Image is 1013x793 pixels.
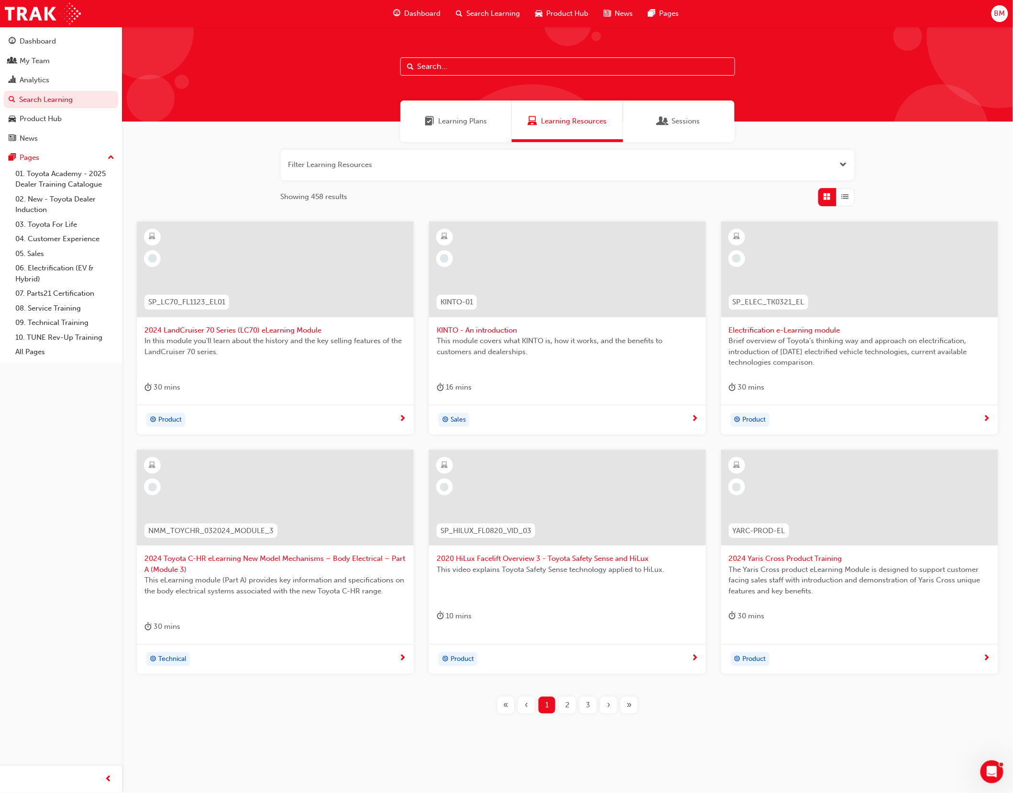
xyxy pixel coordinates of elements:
span: In this module you'll learn about the history and the key selling features of the LandCruiser 70 ... [144,335,406,357]
span: 2024 Toyota C-HR eLearning New Model Mechanisms – Body Electrical – Part A (Module 3) [144,553,406,575]
span: Learning Plans [425,116,434,127]
span: pages-icon [649,8,656,20]
span: SP_ELEC_TK0321_EL [733,297,804,308]
span: News [615,8,633,19]
span: Sessions [672,116,700,127]
span: 3 [586,700,590,711]
span: This eLearning module (Part A) provides key information and specifications on the body electrical... [144,575,406,596]
button: Pages [4,149,118,167]
span: chart-icon [9,76,16,85]
span: learningResourceType_ELEARNING-icon [441,459,448,472]
span: Electrification e-Learning module [729,325,991,336]
button: Open the filter [840,159,847,170]
button: Page 1 [537,697,557,714]
a: 04. Customer Experience [11,232,118,246]
a: 05. Sales [11,246,118,261]
a: 07. Parts21 Certification [11,286,118,301]
span: Learning Resources [528,116,538,127]
span: duration-icon [437,381,444,393]
div: Analytics [20,75,49,86]
a: NMM_TOYCHR_032024_MODULE_32024 Toyota C-HR eLearning New Model Mechanisms – Body Electrical – Par... [137,450,414,674]
input: Search... [400,57,735,76]
span: target-icon [734,653,741,666]
span: Technical [158,654,187,665]
a: Product Hub [4,110,118,128]
span: › [607,700,610,711]
span: Product [158,414,182,425]
span: Sales [451,414,466,425]
a: YARC-PROD-EL2024 Yaris Cross Product TrainingThe Yaris Cross product eLearning Module is designed... [721,450,998,674]
span: Search [407,61,414,72]
span: duration-icon [437,610,444,622]
div: 30 mins [144,621,180,633]
span: next-icon [399,654,406,663]
a: 10. TUNE Rev-Up Training [11,330,118,345]
span: next-icon [399,415,406,424]
button: Last page [619,697,639,714]
div: 30 mins [729,610,765,622]
a: SP_ELEC_TK0321_ELElectrification e-Learning moduleBrief overview of Toyota’s thinking way and app... [721,222,998,435]
span: news-icon [604,8,611,20]
span: target-icon [150,414,156,426]
span: learningRecordVerb_NONE-icon [732,483,741,491]
img: Trak [5,3,81,24]
a: car-iconProduct Hub [528,4,596,23]
div: 10 mins [437,610,472,622]
a: SP_LC70_FL1123_EL012024 LandCruiser 70 Series (LC70) eLearning ModuleIn this module you'll learn ... [137,222,414,435]
span: duration-icon [729,381,736,393]
div: News [20,133,38,144]
span: SP_LC70_FL1123_EL01 [148,297,225,308]
button: Page 3 [578,697,598,714]
a: Analytics [4,71,118,89]
a: 03. Toyota For Life [11,217,118,232]
span: learningRecordVerb_NONE-icon [440,254,449,263]
div: My Team [20,56,50,67]
span: guage-icon [394,8,401,20]
span: « [503,700,508,711]
span: target-icon [442,653,449,666]
span: guage-icon [9,37,16,46]
span: Showing 458 results [281,191,348,202]
span: 1 [545,700,549,711]
a: SessionsSessions [623,101,735,142]
span: news-icon [9,134,16,143]
button: DashboardMy TeamAnalyticsSearch LearningProduct HubNews [4,31,118,149]
span: search-icon [456,8,463,20]
div: Dashboard [20,36,56,47]
span: » [627,700,632,711]
span: Grid [824,191,831,202]
span: car-icon [536,8,543,20]
span: duration-icon [729,610,736,622]
span: ‹ [525,700,528,711]
span: Product [743,654,766,665]
a: search-iconSearch Learning [449,4,528,23]
span: This video explains Toyota Safety Sense technology applied to HiLux. [437,564,698,575]
a: SP_HILUX_FL0820_VID_032020 HiLux Facelift Overview 3 - Toyota Safety Sense and HiLuxThis video ex... [429,450,706,674]
a: Learning ResourcesLearning Resources [512,101,623,142]
a: Dashboard [4,33,118,50]
a: 09. Technical Training [11,315,118,330]
span: target-icon [150,653,156,666]
span: duration-icon [144,381,152,393]
button: Next page [598,697,619,714]
span: Learning Resources [541,116,607,127]
a: guage-iconDashboard [386,4,449,23]
span: 2024 Yaris Cross Product Training [729,553,991,564]
button: First page [495,697,516,714]
a: 08. Service Training [11,301,118,316]
span: target-icon [734,414,741,426]
a: pages-iconPages [641,4,687,23]
span: Product Hub [547,8,589,19]
button: Previous page [516,697,537,714]
a: Search Learning [4,91,118,109]
span: 2024 LandCruiser 70 Series (LC70) eLearning Module [144,325,406,336]
span: learningResourceType_ELEARNING-icon [733,231,740,243]
span: Dashboard [405,8,441,19]
div: Pages [20,152,39,163]
a: 06. Electrification (EV & Hybrid) [11,261,118,286]
span: learningResourceType_ELEARNING-icon [149,459,156,472]
div: 16 mins [437,381,472,393]
div: Product Hub [20,113,62,124]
